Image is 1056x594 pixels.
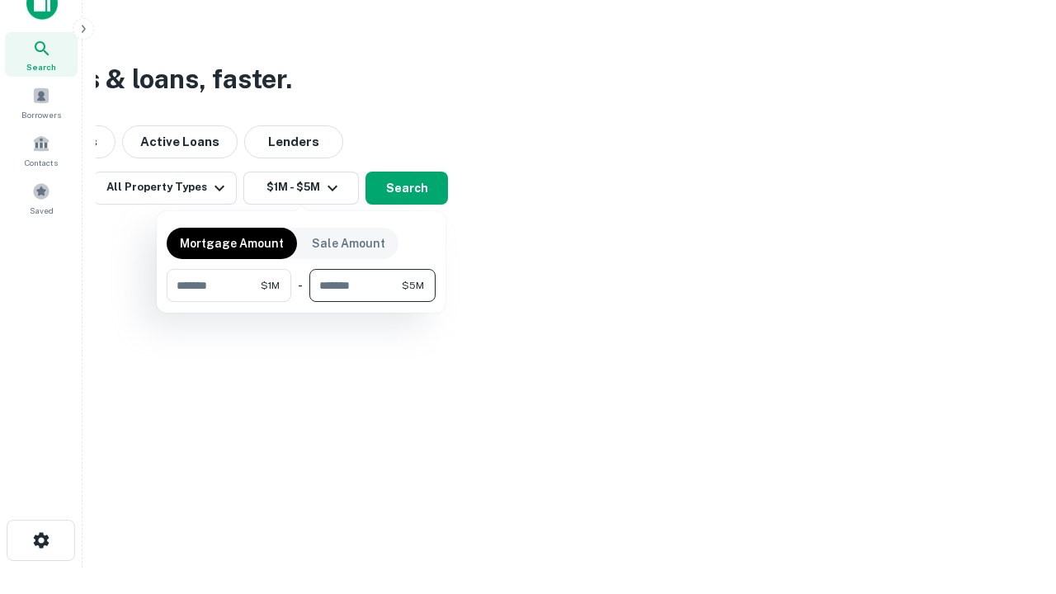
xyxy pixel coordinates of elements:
[973,462,1056,541] iframe: Chat Widget
[402,278,424,293] span: $5M
[261,278,280,293] span: $1M
[312,234,385,252] p: Sale Amount
[298,269,303,302] div: -
[180,234,284,252] p: Mortgage Amount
